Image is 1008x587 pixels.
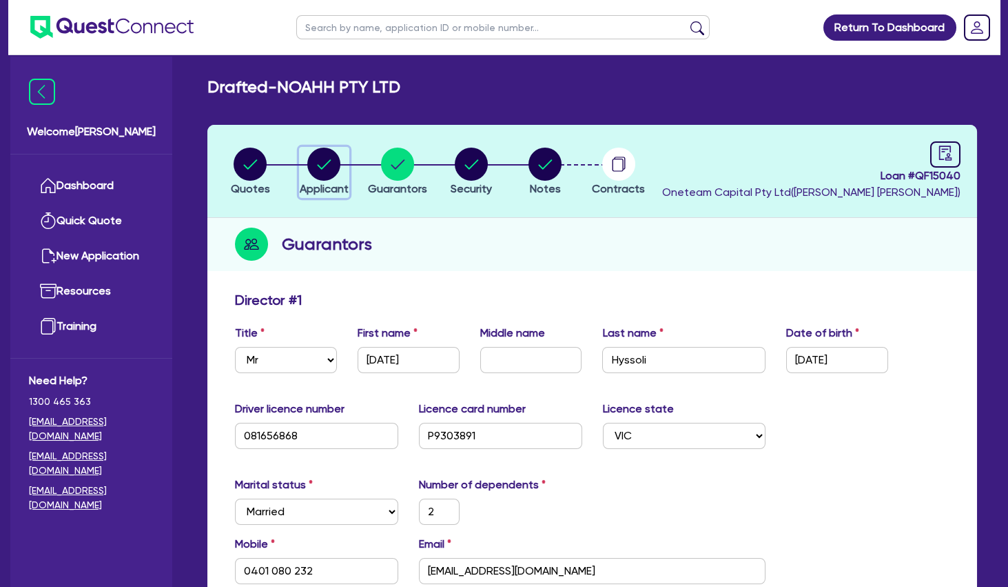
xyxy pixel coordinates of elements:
[29,309,154,344] a: Training
[528,147,562,198] button: Notes
[29,239,154,274] a: New Application
[235,325,265,341] label: Title
[480,325,545,341] label: Middle name
[29,415,154,444] a: [EMAIL_ADDRESS][DOMAIN_NAME]
[235,292,302,308] h3: Director # 1
[938,146,953,161] span: audit
[296,15,710,39] input: Search by name, application ID or mobile number...
[530,182,561,195] span: Notes
[40,212,56,229] img: quick-quote
[235,536,275,553] label: Mobile
[419,401,526,417] label: Licence card number
[235,228,268,261] img: step-icon
[29,79,55,105] img: icon-menu-close
[603,401,674,417] label: Licence state
[230,147,271,198] button: Quotes
[207,77,400,97] h2: Drafted - NOAHH PTY LTD
[368,182,427,195] span: Guarantors
[300,182,349,195] span: Applicant
[823,14,956,41] a: Return To Dashboard
[29,449,154,478] a: [EMAIL_ADDRESS][DOMAIN_NAME]
[40,283,56,299] img: resources
[451,182,492,195] span: Security
[786,325,859,341] label: Date of birth
[282,232,372,257] h2: Guarantors
[662,168,960,184] span: Loan # QF15040
[231,182,270,195] span: Quotes
[29,168,154,203] a: Dashboard
[419,536,451,553] label: Email
[930,141,960,168] a: audit
[29,395,154,409] span: 1300 465 363
[786,347,888,373] input: DD / MM / YYYY
[235,477,313,493] label: Marital status
[591,147,646,198] button: Contracts
[235,401,344,417] label: Driver licence number
[40,248,56,264] img: new-application
[662,186,960,199] span: Oneteam Capital Pty Ltd ( [PERSON_NAME] [PERSON_NAME] )
[29,274,154,309] a: Resources
[367,147,428,198] button: Guarantors
[358,325,418,341] label: First name
[592,182,645,195] span: Contracts
[450,147,493,198] button: Security
[959,10,995,46] a: Dropdown toggle
[602,325,663,341] label: Last name
[30,16,194,39] img: quest-connect-logo-blue
[27,123,156,140] span: Welcome [PERSON_NAME]
[299,147,349,198] button: Applicant
[419,477,546,493] label: Number of dependents
[29,484,154,513] a: [EMAIL_ADDRESS][DOMAIN_NAME]
[29,372,154,389] span: Need Help?
[29,203,154,239] a: Quick Quote
[40,318,56,335] img: training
